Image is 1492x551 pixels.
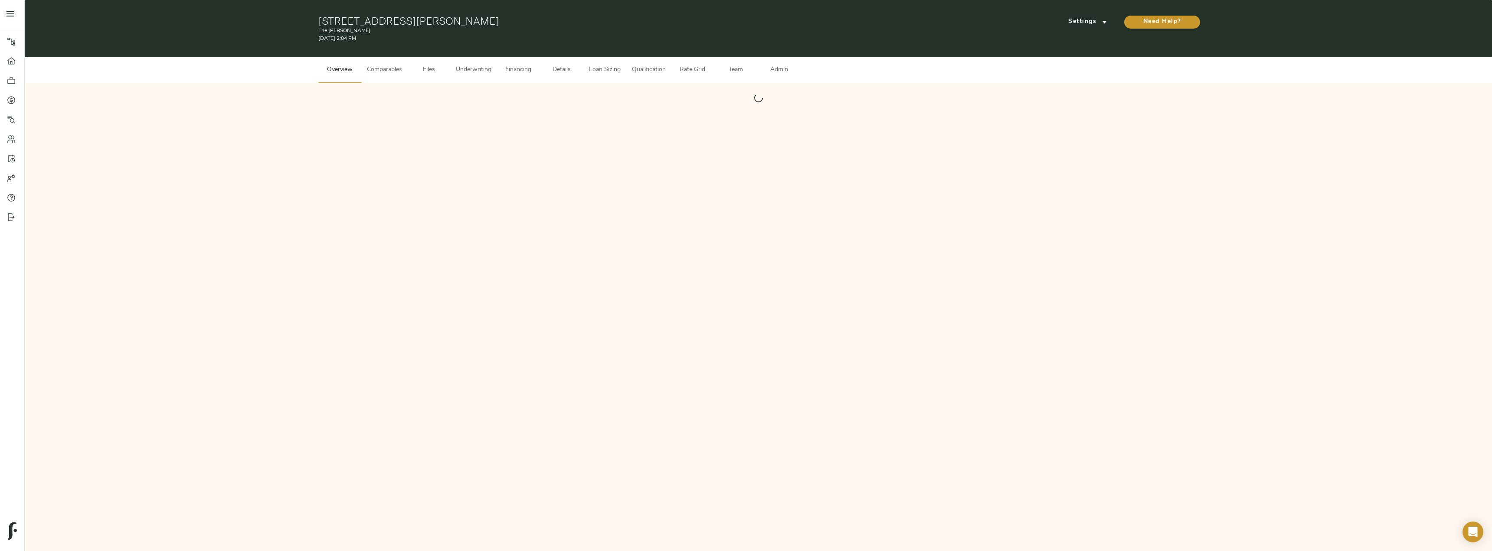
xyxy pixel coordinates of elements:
span: Files [412,65,445,75]
p: [DATE] 2:04 PM [318,35,905,42]
span: Details [545,65,578,75]
div: Open Intercom Messenger [1463,522,1483,542]
span: Financing [502,65,535,75]
span: Overview [324,65,357,75]
span: Comparables [367,65,402,75]
span: Loan Sizing [589,65,622,75]
span: Underwriting [456,65,491,75]
h1: [STREET_ADDRESS][PERSON_NAME] [318,15,905,27]
span: Need Help? [1133,16,1191,27]
span: Qualification [632,65,666,75]
span: Settings [1064,16,1112,27]
p: The [PERSON_NAME] [318,27,905,35]
span: Admin [763,65,796,75]
button: Need Help? [1124,16,1200,29]
button: Settings [1055,15,1120,28]
span: Rate Grid [676,65,709,75]
span: Team [720,65,753,75]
